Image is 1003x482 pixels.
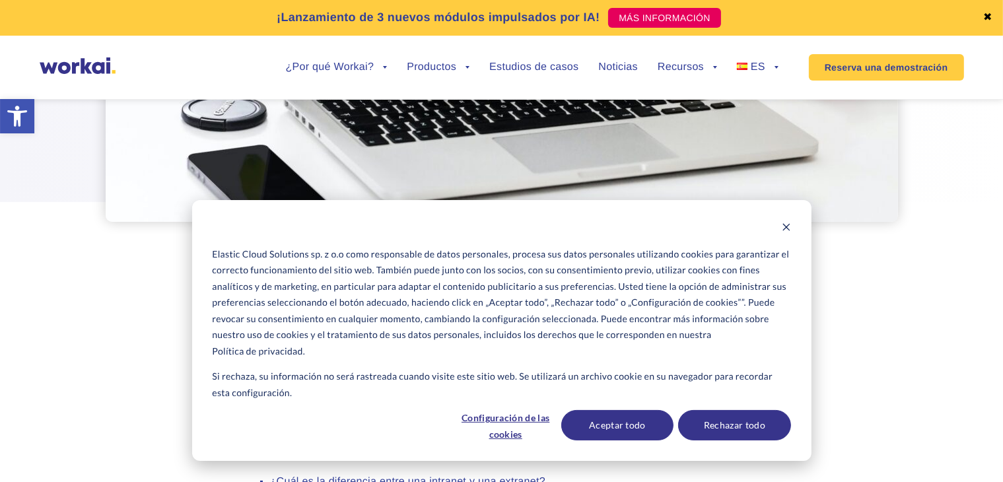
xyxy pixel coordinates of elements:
a: Productos [407,62,469,73]
button: Dismiss cookie banner [782,221,791,237]
a: Política de privacidad. [212,343,305,360]
button: Aceptar todo [561,410,674,440]
a: Recursos [658,62,717,73]
div: Cookie banner [192,200,812,461]
p: ¡Lanzamiento de 3 nuevos módulos impulsados por IA! [277,9,600,26]
p: Elastic Cloud Solutions sp. z o.o como responsable de datos personales, procesa sus datos persona... [212,246,790,360]
button: Configuración de las cookies [455,410,557,440]
p: Si rechaza, su información no será rastreada cuando visite este sitio web. Se utilizará un archiv... [212,368,790,401]
button: Rechazar todo [678,410,790,440]
a: Noticias [598,62,637,73]
a: ¿Por qué Workai? [285,62,387,73]
a: ES [737,62,778,73]
a: Reserva una demostración [809,54,964,81]
a: MÁS INFORMACIÓN [608,8,721,28]
span: ES [751,61,765,73]
a: ✖ [983,13,992,23]
a: Estudios de casos [489,62,578,73]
